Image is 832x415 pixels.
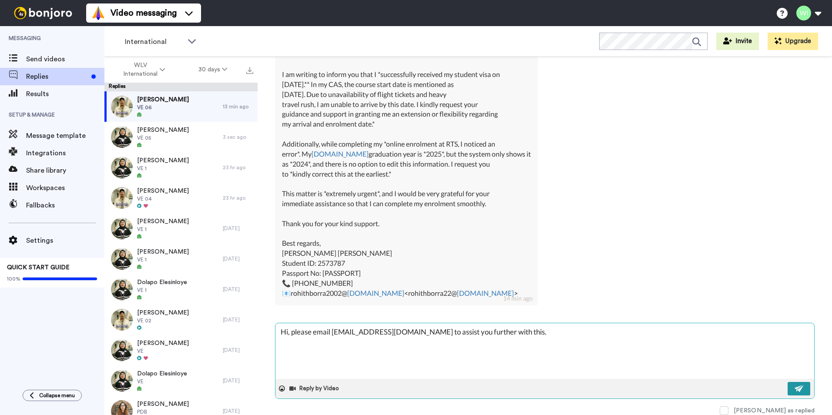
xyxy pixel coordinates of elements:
a: [PERSON_NAME]VE[DATE] [104,335,258,365]
img: 9d005285-f2cd-48ce-ae0f-47eda6f368c7-thumb.jpg [111,370,133,392]
div: [DATE] [223,225,253,232]
div: 13 min ago [223,103,253,110]
span: VE 1 [137,287,187,294]
button: Upgrade [768,33,818,50]
span: Fallbacks [26,200,104,211]
img: d9b90043-b27e-4f46-9234-97d7fd64af05-thumb.jpg [111,187,133,209]
span: Replies [26,71,88,82]
img: bj-logo-header-white.svg [10,7,76,19]
button: Export all results that match these filters now. [244,63,256,76]
button: Invite [716,33,759,50]
img: 9d005285-f2cd-48ce-ae0f-47eda6f368c7-thumb.jpg [111,339,133,361]
span: VE 1 [137,165,189,172]
img: c5771198-484c-41a4-a086-442532575777-thumb.jpg [111,126,133,148]
span: WLV International [123,61,158,78]
span: [PERSON_NAME] [137,126,189,134]
div: 23 hr ago [223,194,253,201]
a: [PERSON_NAME]VE 02[DATE] [104,305,258,335]
div: Replies [104,83,258,91]
div: 3 sec ago [223,134,253,141]
a: [PERSON_NAME]VE 1[DATE] [104,213,258,244]
a: [PERSON_NAME]VE 0613 min ago [104,91,258,122]
img: vm-color.svg [91,6,105,20]
a: [PERSON_NAME]VE 053 sec ago [104,122,258,152]
button: Collapse menu [23,390,82,401]
span: Collapse menu [39,392,75,399]
span: [PERSON_NAME] [137,339,189,348]
span: International [125,37,183,47]
img: 58e8a70d-5494-4ab1-8408-0f12cebdf6aa-thumb.jpg [111,218,133,239]
span: Integrations [26,148,104,158]
span: Dolapo Elesinloye [137,278,187,287]
span: [PERSON_NAME] [137,217,189,226]
a: Dolapo ElesinloyeVE 1[DATE] [104,274,258,305]
div: [DATE] [223,286,253,293]
span: VE 06 [137,104,189,111]
button: 30 days [182,62,244,77]
span: Settings [26,235,104,246]
div: [DATE] [223,255,253,262]
div: [DATE] [223,408,253,415]
a: [PERSON_NAME]VE 0423 hr ago [104,183,258,213]
a: [PERSON_NAME]VE 1[DATE] [104,244,258,274]
span: Share library [26,165,104,176]
span: Workspaces [26,183,104,193]
span: VE 1 [137,256,189,263]
span: [PERSON_NAME] [137,95,189,104]
img: 58e8a70d-5494-4ab1-8408-0f12cebdf6aa-thumb.jpg [111,248,133,270]
span: [PERSON_NAME] [137,248,189,256]
span: Dolapo Elesinloye [137,369,187,378]
span: Send videos [26,54,104,64]
span: Video messaging [111,7,177,19]
img: 62ddf3be-d088-421e-bd24-cb50b731b943-thumb.jpg [111,309,133,331]
span: VE 1 [137,226,189,233]
div: 23 hr ago [223,164,253,171]
span: Message template [26,131,104,141]
span: [PERSON_NAME] [137,308,189,317]
a: [DOMAIN_NAME] [457,289,514,297]
span: 100% [7,275,20,282]
div: [DATE] [223,377,253,384]
span: VE [137,348,189,355]
span: VE 04 [137,195,189,202]
img: 58e8a70d-5494-4ab1-8408-0f12cebdf6aa-thumb.jpg [111,278,133,300]
div: [DATE] [223,347,253,354]
span: [PERSON_NAME] [137,156,189,165]
span: QUICK START GUIDE [7,264,70,271]
a: [PERSON_NAME]VE 123 hr ago [104,152,258,183]
img: export.svg [246,67,253,74]
img: send-white.svg [795,385,804,392]
textarea: Hi, please email [EMAIL_ADDRESS][DOMAIN_NAME] to assist you further with this. [275,323,814,379]
span: VE 02 [137,317,189,324]
span: VE [137,378,187,385]
div: 14 min ago [503,294,533,303]
button: WLV International [106,57,182,82]
a: Dolapo ElesinloyeVE[DATE] [104,365,258,396]
span: [PERSON_NAME] [137,400,189,408]
button: Reply by Video [289,382,342,395]
span: Results [26,89,104,99]
span: VE 05 [137,134,189,141]
div: [PERSON_NAME] as replied [734,406,815,415]
a: [DOMAIN_NAME] [312,150,369,158]
span: [PERSON_NAME] [137,187,189,195]
img: 58e8a70d-5494-4ab1-8408-0f12cebdf6aa-thumb.jpg [111,157,133,178]
div: [DATE] [223,316,253,323]
a: [DOMAIN_NAME] [347,289,404,297]
img: 0679e79f-bf66-4ac1-86ef-078eae539f64-thumb.jpg [111,96,133,117]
